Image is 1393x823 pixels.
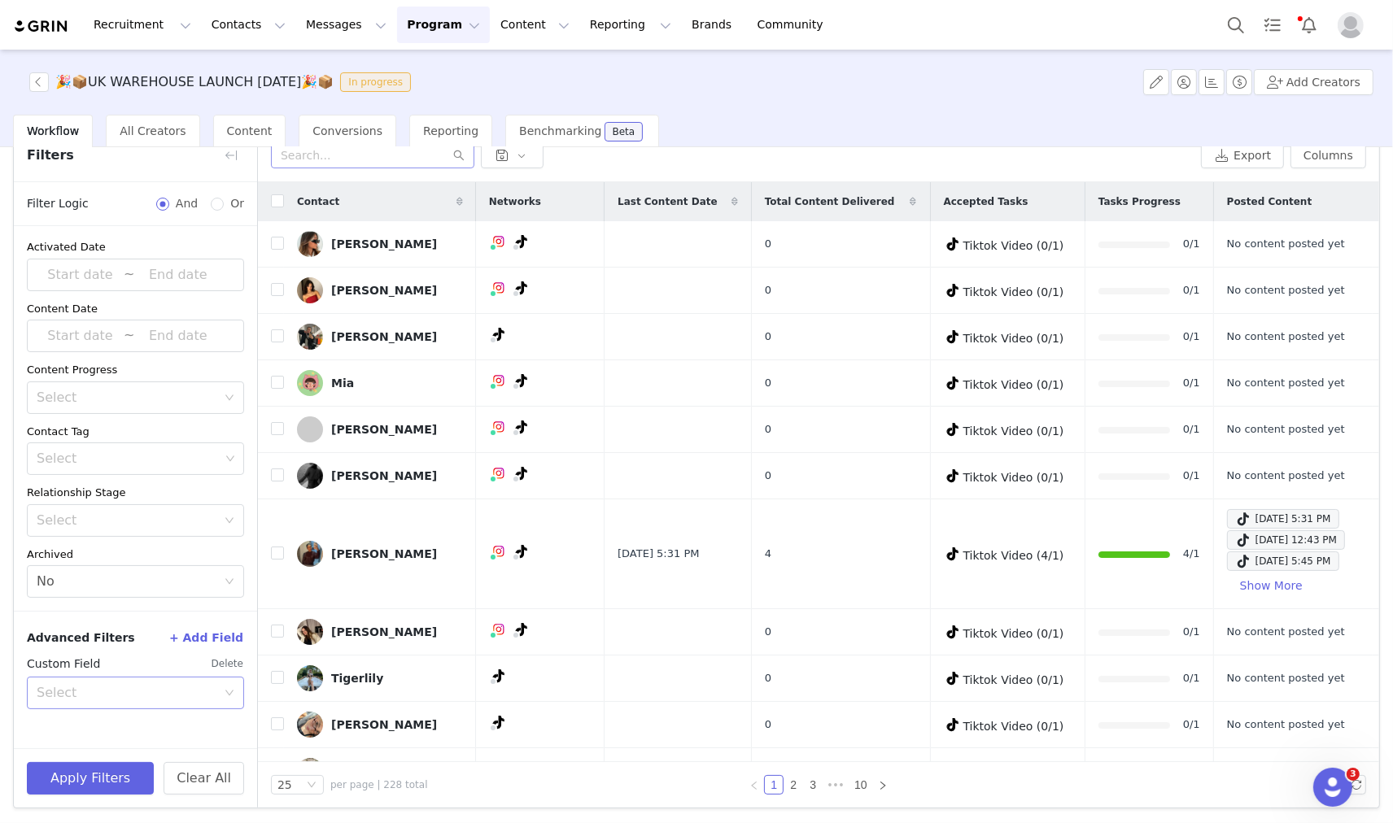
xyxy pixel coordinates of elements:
button: Profile [1328,12,1380,38]
span: Tiktok Video (0/1) [963,673,1064,686]
h3: 🎉📦UK WAREHOUSE LAUNCH [DATE]🎉📦 [55,72,334,92]
input: End date [134,325,221,346]
div: Tigerlily [331,672,383,685]
span: 4 [765,546,771,562]
i: icon: down [225,454,235,465]
button: Search [1218,7,1254,43]
a: 0/1 [1183,624,1200,641]
li: 1 [764,775,784,795]
span: Tiktok Video (0/1) [963,627,1064,640]
div: [PERSON_NAME] [331,625,437,638]
span: Tiktok Video (0/1) [963,332,1064,345]
a: 1 [765,776,783,794]
button: Apply Filters [27,762,154,795]
span: ••• [823,775,849,795]
input: Search... [271,142,474,168]
a: 4/1 [1183,546,1200,563]
div: [PERSON_NAME] [331,284,437,297]
button: Notifications [1291,7,1327,43]
div: [PERSON_NAME] [331,423,437,436]
div: Beta [613,127,635,137]
a: 0/1 [1183,236,1200,253]
div: Select [37,390,216,406]
span: Benchmarking [519,124,601,137]
span: 0 [765,282,771,298]
button: Recruitment [84,7,201,43]
img: instagram.svg [492,467,505,480]
li: Previous Page [745,775,764,795]
span: And [169,195,204,212]
span: per page | 228 total [330,777,428,792]
span: Conversions [312,124,382,137]
span: Tiktok Video (0/1) [963,239,1064,252]
button: Content [491,7,579,43]
img: instagram.svg [492,281,505,294]
button: Clear All [164,762,244,795]
span: Tiktok Video (0/1) [963,720,1064,733]
span: Tiktok Video (4/1) [963,549,1064,562]
a: India Kooger [297,758,463,784]
img: c3a6eb7d-3cb9-4d81-8954-d161f1f024dc.jpg [297,665,323,691]
button: Messages [296,7,396,43]
span: Advanced Filters [27,629,135,647]
button: Show More [1227,573,1316,599]
div: Select [37,512,216,529]
a: [PERSON_NAME] [297,231,463,257]
span: 3 [1347,768,1360,781]
a: 10 [849,776,872,794]
i: icon: search [453,150,465,161]
div: Content Date [27,301,244,317]
a: 0/1 [1183,421,1200,438]
span: 0 [765,624,771,640]
span: Accepted Tasks [944,194,1028,209]
li: 10 [849,775,873,795]
div: Relationship Stage [27,485,244,501]
a: 0/1 [1183,468,1200,485]
a: 0/1 [1183,282,1200,299]
span: 0 [765,236,771,252]
a: Brands [682,7,746,43]
div: No [37,566,55,597]
button: Columns [1290,142,1366,168]
a: Community [748,7,841,43]
a: 2 [784,776,802,794]
i: icon: left [749,781,759,790]
span: Or [224,195,244,212]
a: [PERSON_NAME] [297,619,463,645]
span: All Creators [120,124,186,137]
span: Content [227,124,273,137]
span: 0 [765,375,771,391]
span: 0 [765,670,771,686]
span: Tasks Progress [1098,194,1181,209]
span: Tiktok Video (0/1) [963,285,1064,298]
img: b1ee7714-ee51-44cc-b8f1-888653b86496.jpg [297,231,323,257]
a: 0/1 [1183,375,1200,392]
div: Select [37,451,220,467]
span: Tiktok Video (0/1) [963,471,1064,484]
img: d6f08057-a601-43ad-aca3-e3332a355553.jpg [297,277,323,303]
img: 5eb8b021-fa7f-49ac-be04-3db861126f42.jpg [297,324,323,350]
input: Start date [37,264,124,285]
button: Export [1201,142,1284,168]
iframe: Intercom live chat [1313,768,1352,807]
button: Delete [211,651,244,677]
img: instagram.svg [492,545,505,558]
a: [PERSON_NAME] [297,463,463,489]
span: Last Content Date [618,194,718,209]
img: 31bdf6bd-4baf-4d2e-96e5-ae8a48050397.jpg [297,619,323,645]
img: bb8f85a9-645b-413e-8a21-d4bf29c4407d.jpg [297,541,323,567]
img: grin logo [13,19,70,34]
a: 0/1 [1183,329,1200,346]
a: Mia [297,370,463,396]
a: Tigerlily [297,665,463,691]
a: [PERSON_NAME] [297,324,463,350]
div: [PERSON_NAME] [331,330,437,343]
div: [PERSON_NAME] [331,547,437,560]
a: [PERSON_NAME] [297,541,463,567]
button: + Add Field [168,625,244,651]
span: 0 [765,468,771,484]
img: 580a7176-2e67-4561-b05b-6581036014b8.jpg [297,712,323,738]
div: [PERSON_NAME] [331,718,437,731]
span: Tiktok Video (0/1) [963,378,1064,391]
input: End date [134,264,221,285]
